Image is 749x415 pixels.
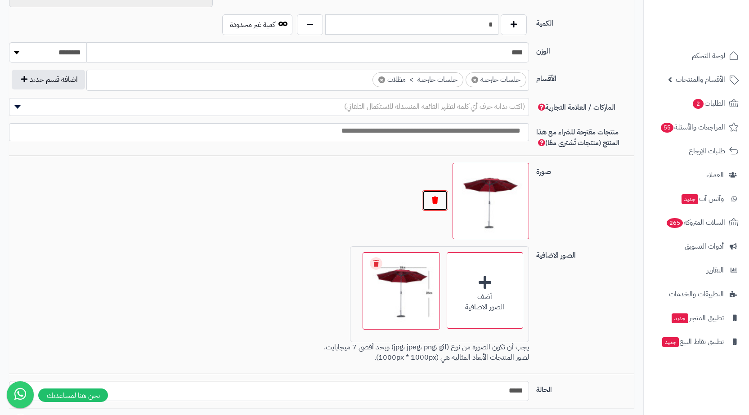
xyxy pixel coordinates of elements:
a: أدوات التسويق [649,236,744,257]
span: التطبيقات والخدمات [669,288,724,300]
div: الصور الاضافية [447,302,523,312]
label: الحالة [533,381,638,395]
p: يجب أن تكون الصورة من نوع (jpg، jpeg، png، gif) وبحد أقصى 7 ميجابايت. لصور المنتجات الأبعاد المثا... [9,342,529,363]
span: السلات المتروكة [666,216,725,229]
span: الأقسام والمنتجات [676,73,725,86]
span: (اكتب بداية حرف أي كلمة لتظهر القائمة المنسدلة للاستكمال التلقائي) [344,101,525,112]
span: وآتس آب [681,192,724,205]
a: السلات المتروكة265 [649,212,744,233]
span: تطبيق نقاط البيع [661,335,724,348]
a: تطبيق نقاط البيعجديد [649,331,744,353]
span: طلبات الإرجاع [689,145,725,157]
span: 2 [693,99,704,109]
span: لوحة التحكم [692,49,725,62]
a: تطبيق المتجرجديد [649,307,744,329]
span: 265 [667,218,683,228]
button: اضافة قسم جديد [12,70,85,89]
label: الكمية [533,14,638,29]
span: جديد [662,337,679,347]
span: العملاء [706,169,724,181]
a: طلبات الإرجاع [649,140,744,162]
span: جديد [672,313,688,323]
a: العملاء [649,164,744,186]
span: جديد [682,194,698,204]
a: المراجعات والأسئلة55 [649,116,744,138]
li: جلسات خارجية [466,72,526,87]
span: تطبيق المتجر [671,312,724,324]
label: الوزن [533,42,638,57]
span: 55 [661,123,673,133]
span: × [378,76,385,83]
span: × [471,76,478,83]
span: التقارير [707,264,724,277]
span: الطلبات [692,97,725,110]
a: وآتس آبجديد [649,188,744,210]
span: منتجات مقترحة للشراء مع هذا المنتج (منتجات تُشترى معًا) [536,127,619,148]
a: التقارير [649,259,744,281]
li: جلسات خارجية > مظلات [372,72,463,87]
a: لوحة التحكم [649,45,744,67]
a: التطبيقات والخدمات [649,283,744,305]
a: الطلبات2 [649,93,744,114]
img: 1735836142-1699285539-GD2004%20D.RED%20LED-100x100.jpg [457,167,525,235]
span: أدوات التسويق [685,240,724,253]
a: Remove file [370,257,382,270]
div: أضف [447,292,523,302]
label: الأقسام [533,70,638,84]
span: المراجعات والأسئلة [660,121,725,134]
label: صورة [533,163,638,177]
label: الصور الاضافية [533,246,638,261]
span: الماركات / العلامة التجارية [536,102,615,113]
